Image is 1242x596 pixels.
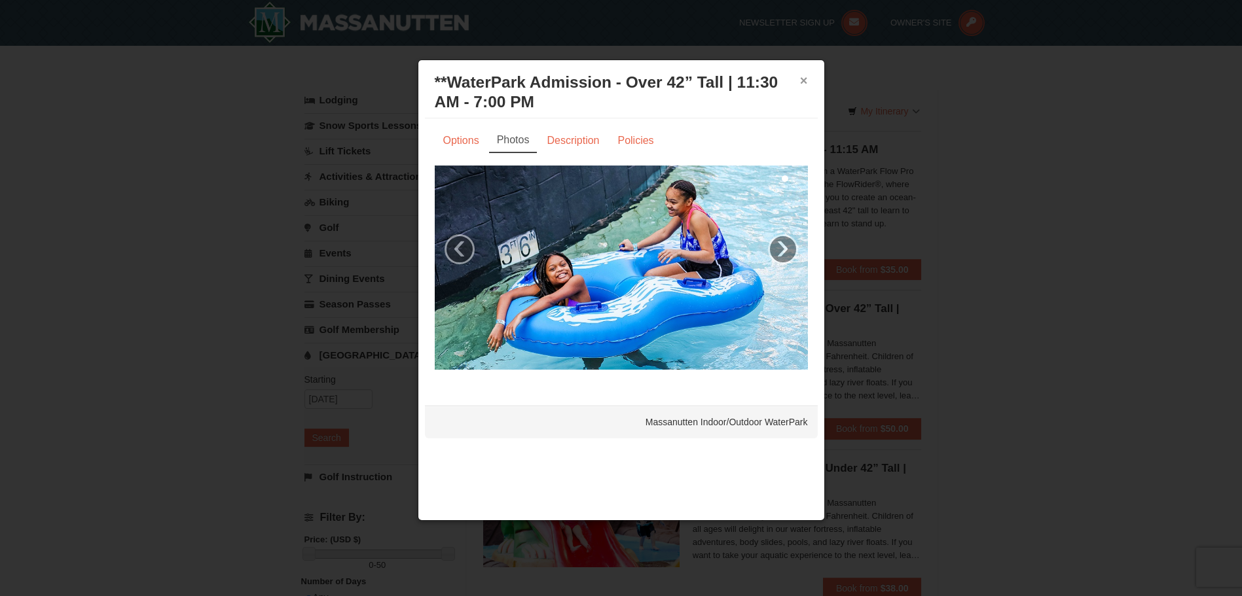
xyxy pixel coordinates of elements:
[425,406,818,438] div: Massanutten Indoor/Outdoor WaterPark
[768,234,798,264] a: ›
[435,166,808,370] img: 6619917-720-80b70c28.jpg
[609,128,662,153] a: Policies
[435,73,808,112] h3: **WaterPark Admission - Over 42” Tall | 11:30 AM - 7:00 PM
[538,128,608,153] a: Description
[800,74,808,87] button: ×
[489,128,538,153] a: Photos
[435,128,488,153] a: Options
[445,234,475,264] a: ‹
